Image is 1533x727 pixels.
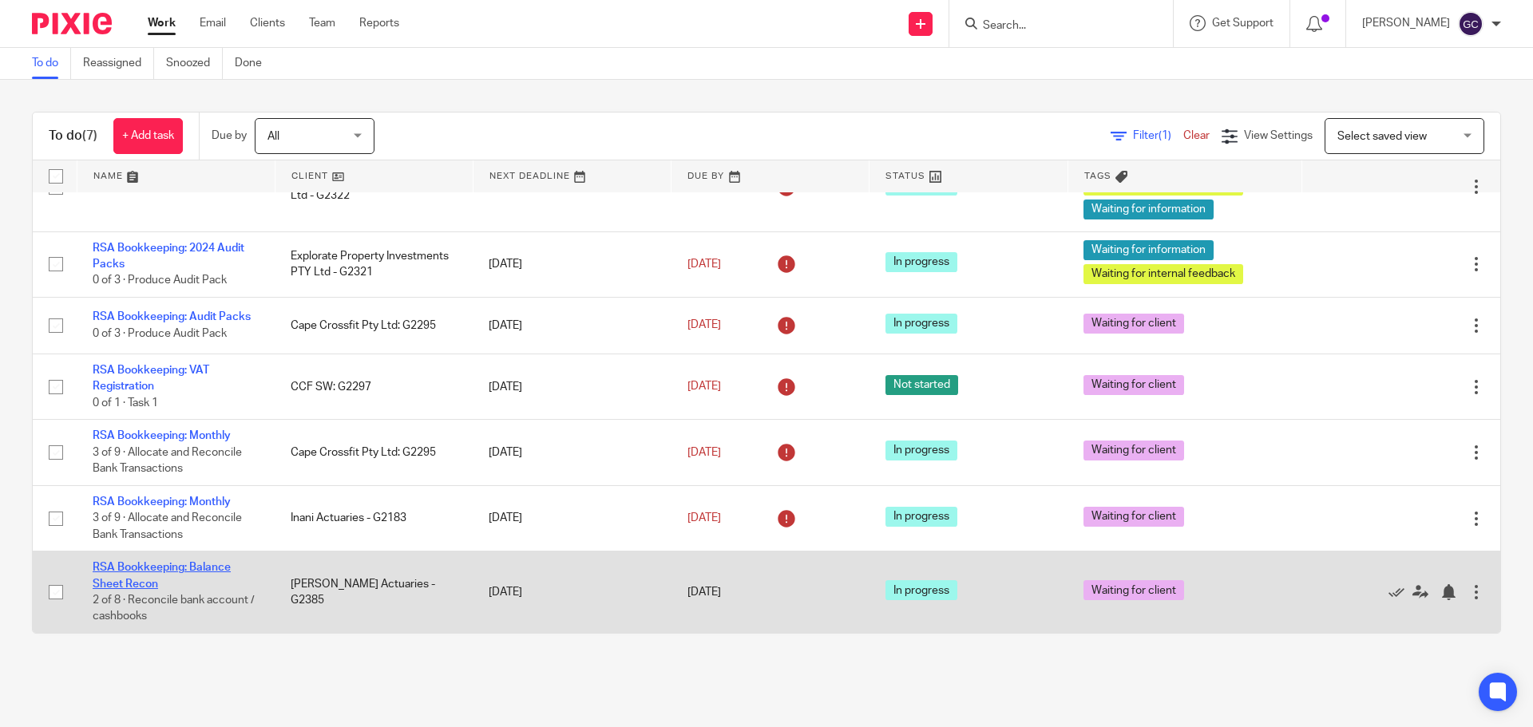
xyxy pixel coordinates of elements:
span: [DATE] [687,447,721,458]
a: RSA Bookkeeping: 2024 Audit Packs [93,243,244,270]
a: Clear [1183,130,1210,141]
span: Waiting for client [1083,375,1184,395]
span: Waiting for internal feedback [1083,264,1243,284]
span: In progress [885,507,957,527]
a: RSA Bookkeeping: VAT Registration [93,365,209,392]
a: Reports [359,15,399,31]
span: (1) [1159,130,1171,141]
span: 2 of 8 · Reconcile bank account / cashbooks [93,595,255,622]
span: Waiting for client [1083,441,1184,460]
span: In progress [885,252,957,272]
span: In progress [885,314,957,334]
span: Tags [1084,172,1111,180]
img: Pixie [32,13,112,34]
span: 0 of 3 · Produce Audit Pack [93,275,227,286]
a: Team [309,15,335,31]
a: RSA Bookkeeping: Audit Packs [93,311,251,322]
td: [DATE] [473,231,671,297]
span: All [267,131,279,142]
td: Cape Crossfit Pty Ltd: G2295 [275,420,473,485]
input: Search [981,19,1125,34]
td: Cape Crossfit Pty Ltd: G2295 [275,297,473,354]
span: Not started [885,375,958,395]
img: svg%3E [1458,11,1483,37]
span: Waiting for client [1083,580,1184,600]
span: View Settings [1244,130,1313,141]
span: [DATE] [687,320,721,331]
a: Work [148,15,176,31]
span: Waiting for client [1083,507,1184,527]
h1: To do [49,128,97,144]
td: [DATE] [473,551,671,633]
span: In progress [885,441,957,460]
span: 3 of 9 · Allocate and Reconcile Bank Transactions [93,512,242,540]
a: RSA Bookkeeping: Monthly [93,430,231,441]
td: Inani Actuaries - G2183 [275,485,473,551]
a: Snoozed [166,48,223,79]
span: Filter [1133,130,1183,141]
p: [PERSON_NAME] [1362,15,1450,31]
span: [DATE] [687,512,721,524]
span: [DATE] [687,587,721,598]
span: [DATE] [687,381,721,393]
span: Select saved view [1337,131,1427,142]
td: [DATE] [473,297,671,354]
td: [PERSON_NAME] Actuaries - G2385 [275,551,473,633]
span: Get Support [1212,18,1274,29]
span: Waiting for information [1083,200,1214,219]
a: Reassigned [83,48,154,79]
a: Email [200,15,226,31]
span: Waiting for information [1083,240,1214,260]
td: Explorate Property Investments PTY Ltd - G2321 [275,231,473,297]
td: [DATE] [473,485,671,551]
a: + Add task [113,118,183,154]
a: To do [32,48,71,79]
span: [DATE] [687,259,721,270]
span: 0 of 3 · Produce Audit Pack [93,328,227,339]
a: RSA Bookkeeping: Balance Sheet Recon [93,562,231,589]
span: 0 of 1 · Task 1 [93,397,158,409]
a: Mark as done [1388,584,1412,600]
span: In progress [885,580,957,600]
a: Clients [250,15,285,31]
td: [DATE] [473,420,671,485]
span: (7) [82,129,97,142]
span: 3 of 9 · Allocate and Reconcile Bank Transactions [93,447,242,475]
a: RSA Bookkeeping: Monthly [93,496,231,508]
span: Waiting for client [1083,314,1184,334]
a: Done [235,48,274,79]
td: CCF SW: G2297 [275,354,473,420]
p: Due by [212,128,247,144]
td: [DATE] [473,354,671,420]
